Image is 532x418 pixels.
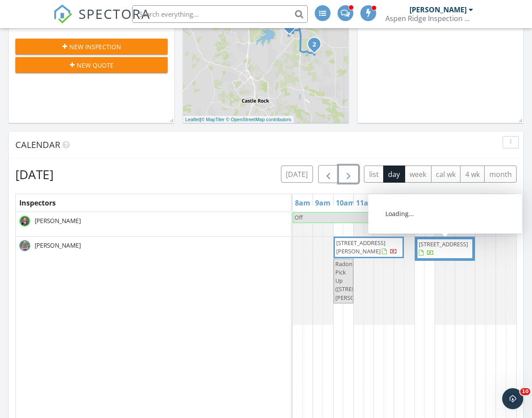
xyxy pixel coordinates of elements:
button: Next day [338,165,359,183]
span: [STREET_ADDRESS] [419,240,468,248]
input: Search everything... [132,5,308,23]
iframe: Intercom live chat [502,388,523,409]
span: New Inspection [69,42,121,51]
span: [PERSON_NAME] [33,216,83,225]
button: month [484,166,517,183]
a: 3pm [435,196,455,210]
button: Previous day [318,165,339,183]
span: Doctor Follow Up [477,213,514,230]
button: 4 wk [460,166,485,183]
button: cal wk [431,166,461,183]
a: 10am [334,196,357,210]
a: © OpenStreetMap contributors [226,117,291,122]
a: 5pm [475,196,495,210]
button: day [383,166,405,183]
img: The Best Home Inspection Software - Spectora [53,4,72,24]
span: Inspectors [19,198,56,208]
span: Calendar [15,139,60,151]
a: Leaflet [185,117,200,122]
a: 8am [293,196,313,210]
a: 4pm [455,196,475,210]
img: screen_shot_20220111_at_2.52.21_pm.png [19,216,30,227]
button: [DATE] [281,166,313,183]
span: SPECTORA [79,4,151,23]
span: [STREET_ADDRESS][PERSON_NAME] [336,239,385,255]
a: 2pm [415,196,435,210]
a: 11am [354,196,377,210]
span: Off [295,213,303,221]
span: 10 [520,388,530,395]
button: list [364,166,384,183]
a: 6pm [496,196,516,210]
h2: [DATE] [15,166,54,183]
a: 12pm [374,196,398,210]
div: 8498 Lightening View Dr, Parker, CO 80134 [314,44,320,49]
a: SPECTORA [53,12,151,30]
div: | [183,116,294,123]
img: upsdated_headshot_2.jpg [19,240,30,251]
span: New Quote [77,61,114,70]
button: New Inspection [15,39,168,54]
button: week [405,166,431,183]
button: New Quote [15,57,168,73]
a: 1pm [394,196,414,210]
a: 9am [313,196,333,210]
i: 2 [313,42,316,48]
div: Aspen Ridge Inspection Services LLC [385,14,473,23]
span: [PERSON_NAME] [33,241,83,250]
a: © MapTiler [201,117,225,122]
div: [PERSON_NAME] [410,5,467,14]
div: 12788 Trejo Circle, Parker Colorado 80134 [289,25,295,30]
span: Radon Pick Up ([STREET_ADDRESS][PERSON_NAME]) [335,260,386,302]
